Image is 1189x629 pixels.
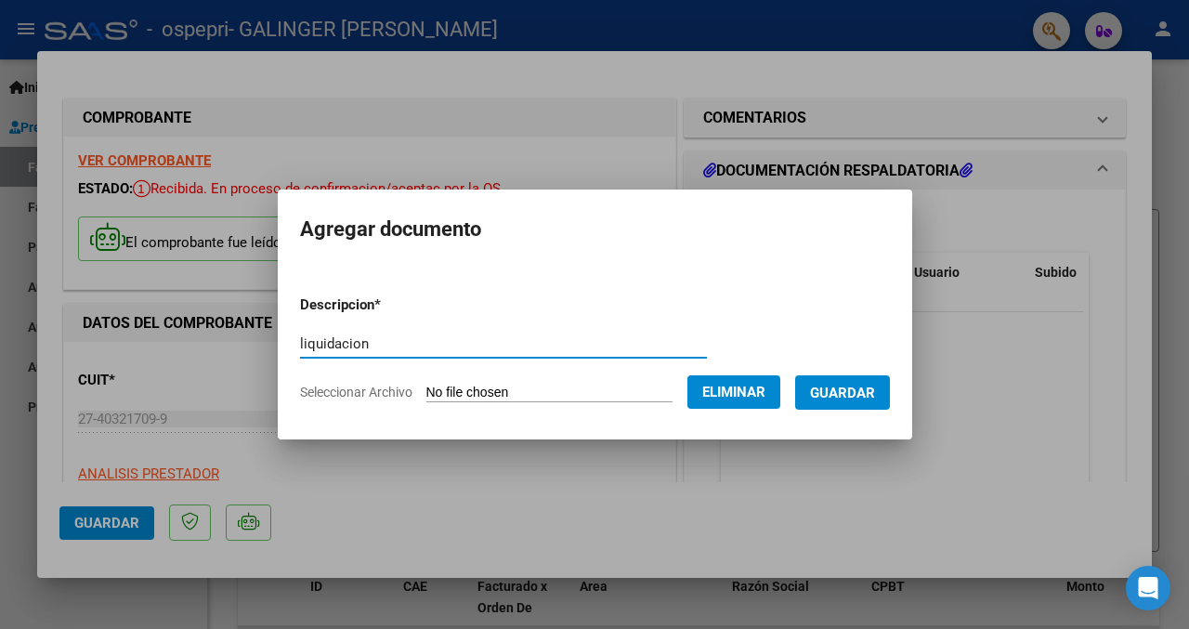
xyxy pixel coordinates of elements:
p: Descripcion [300,295,477,316]
button: Guardar [795,375,890,410]
h2: Agregar documento [300,212,890,247]
button: Eliminar [687,375,780,409]
div: Open Intercom Messenger [1126,566,1170,610]
span: Guardar [810,385,875,401]
span: Seleccionar Archivo [300,385,412,400]
span: Eliminar [702,384,765,400]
